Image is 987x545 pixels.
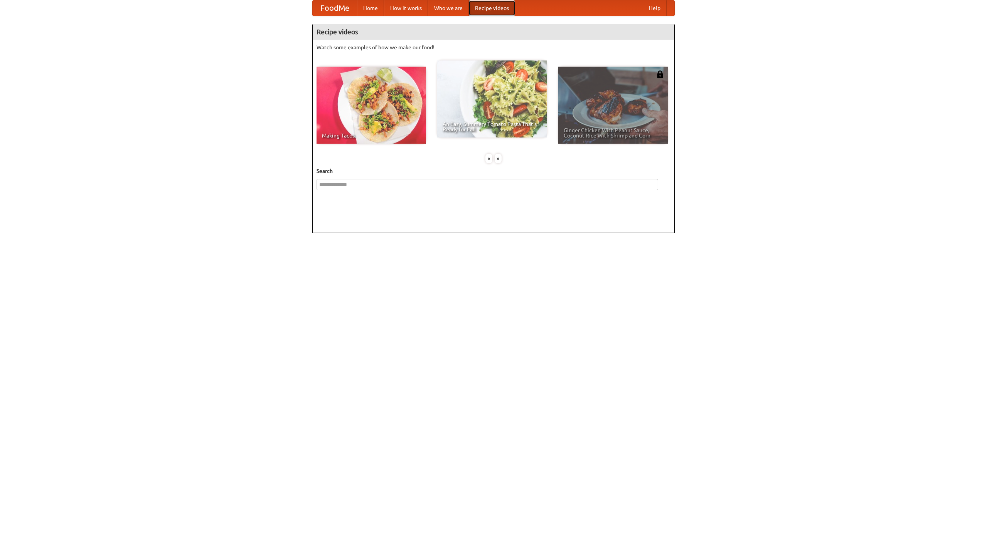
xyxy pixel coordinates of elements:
div: « [485,154,492,163]
a: An Easy, Summery Tomato Pasta That's Ready for Fall [437,60,547,138]
p: Watch some examples of how we make our food! [317,44,670,51]
span: Making Tacos [322,133,421,138]
h4: Recipe videos [313,24,674,40]
a: Making Tacos [317,67,426,144]
a: Home [357,0,384,16]
div: » [495,154,502,163]
a: How it works [384,0,428,16]
a: Who we are [428,0,469,16]
a: Recipe videos [469,0,515,16]
a: Help [643,0,667,16]
a: FoodMe [313,0,357,16]
span: An Easy, Summery Tomato Pasta That's Ready for Fall [443,121,541,132]
h5: Search [317,167,670,175]
img: 483408.png [656,70,664,78]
